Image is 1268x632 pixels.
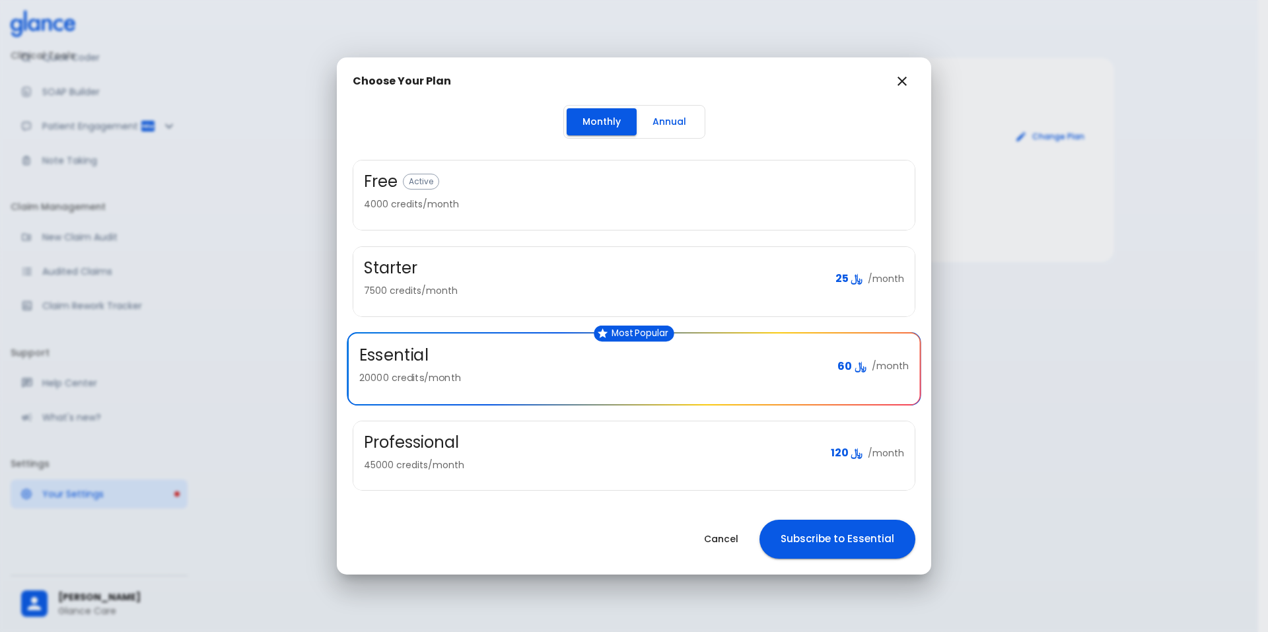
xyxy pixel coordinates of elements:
span: Active [404,177,439,186]
span: Most Popular [606,328,674,338]
h2: Choose Your Plan [353,75,451,88]
span: ﷼ 25 [835,272,863,285]
button: Subscribe to Essential [759,520,915,558]
span: ﷼ 120 [831,446,863,460]
button: Annual [637,108,702,135]
h3: Essential [359,344,429,366]
p: /month [868,446,904,460]
h3: Starter [364,258,417,279]
button: Cancel [688,526,754,553]
p: /month [872,359,909,372]
span: ﷼ 60 [837,359,866,372]
button: Monthly [567,108,637,135]
p: 4000 credits/month [364,197,894,211]
h3: Free [364,171,398,192]
p: /month [868,272,904,285]
h3: Professional [364,432,459,453]
p: 20000 credits/month [359,371,827,384]
p: 7500 credits/month [364,284,825,297]
p: 45000 credits/month [364,458,820,472]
